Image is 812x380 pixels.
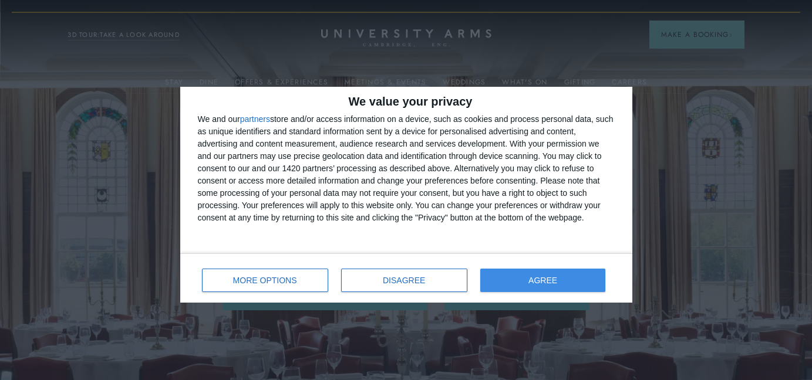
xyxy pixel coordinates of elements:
span: AGREE [528,276,557,284]
button: DISAGREE [341,269,467,292]
button: AGREE [480,269,606,292]
h2: We value your privacy [198,96,615,107]
div: We and our store and/or access information on a device, such as cookies and process personal data... [198,113,615,224]
span: MORE OPTIONS [233,276,297,284]
button: partners [240,115,270,123]
span: DISAGREE [383,276,425,284]
div: qc-cmp2-ui [180,87,632,303]
button: MORE OPTIONS [202,269,328,292]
